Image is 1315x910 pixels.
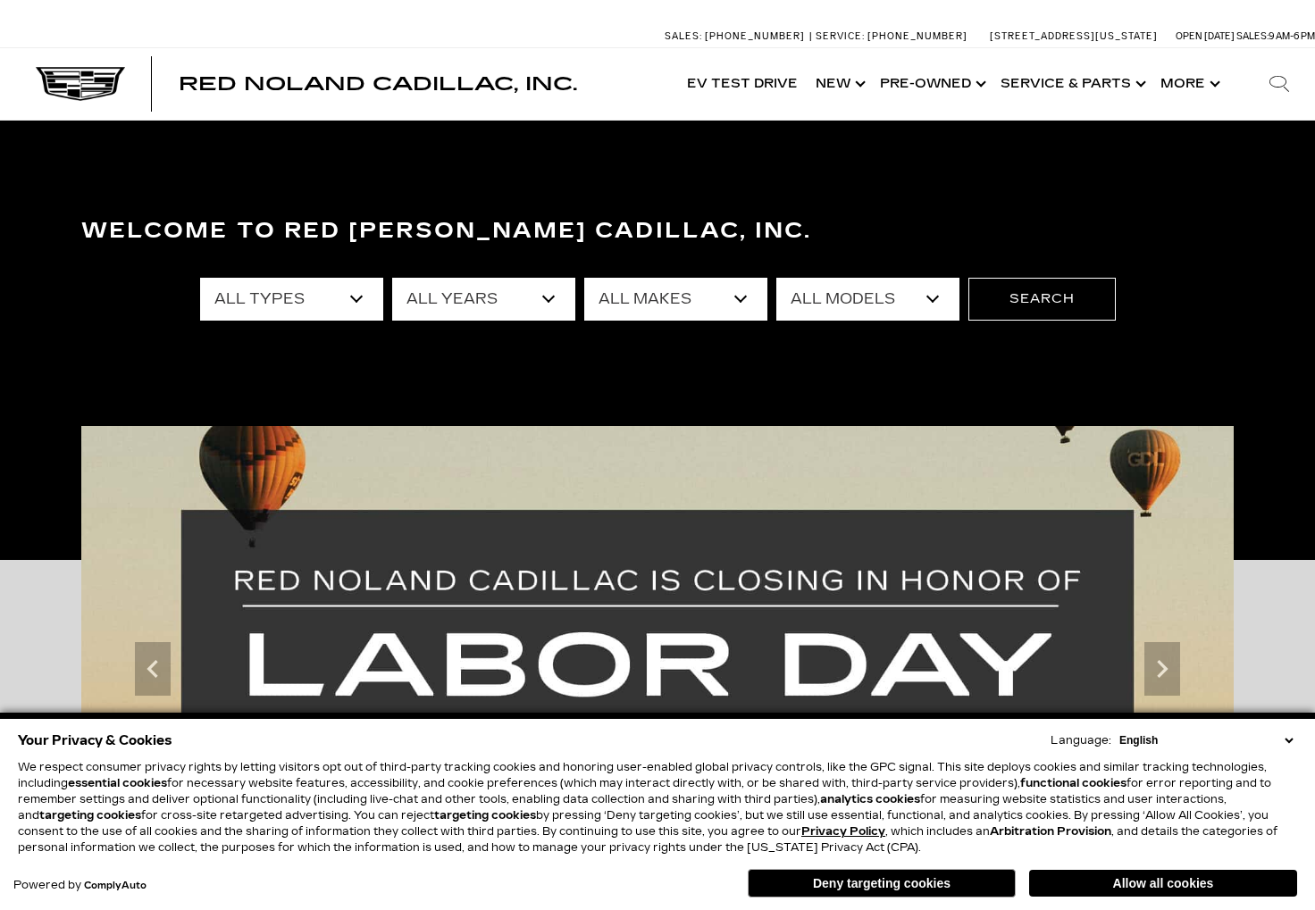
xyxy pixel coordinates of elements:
[36,67,125,101] img: Cadillac Dark Logo with Cadillac White Text
[1020,777,1127,789] strong: functional cookies
[392,278,575,321] select: Filter by year
[135,642,171,696] div: Previous
[801,825,885,838] a: Privacy Policy
[807,48,871,120] a: New
[809,31,972,41] a: Service: [PHONE_NUMBER]
[990,825,1111,838] strong: Arbitration Provision
[84,881,147,891] a: ComplyAuto
[434,809,536,822] strong: targeting cookies
[705,30,805,42] span: [PHONE_NUMBER]
[1176,30,1235,42] span: Open [DATE]
[1051,735,1111,746] div: Language:
[776,278,959,321] select: Filter by model
[748,869,1016,897] button: Deny targeting cookies
[820,793,920,806] strong: analytics cookies
[18,759,1297,856] p: We respect consumer privacy rights by letting visitors opt out of third-party tracking cookies an...
[18,728,172,753] span: Your Privacy & Cookies
[1236,30,1269,42] span: Sales:
[1115,732,1297,748] select: Language Select
[13,880,147,891] div: Powered by
[871,48,992,120] a: Pre-Owned
[665,31,809,41] a: Sales: [PHONE_NUMBER]
[179,73,577,95] span: Red Noland Cadillac, Inc.
[39,809,141,822] strong: targeting cookies
[200,278,383,321] select: Filter by type
[968,278,1116,321] button: Search
[816,30,865,42] span: Service:
[1144,642,1180,696] div: Next
[68,777,167,789] strong: essential cookies
[584,278,767,321] select: Filter by make
[990,30,1158,42] a: [STREET_ADDRESS][US_STATE]
[1029,870,1297,897] button: Allow all cookies
[678,48,807,120] a: EV Test Drive
[992,48,1152,120] a: Service & Parts
[665,30,702,42] span: Sales:
[1152,48,1226,120] button: More
[1269,30,1315,42] span: 9 AM-6 PM
[179,75,577,93] a: Red Noland Cadillac, Inc.
[81,213,1234,249] h3: Welcome to Red [PERSON_NAME] Cadillac, Inc.
[867,30,967,42] span: [PHONE_NUMBER]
